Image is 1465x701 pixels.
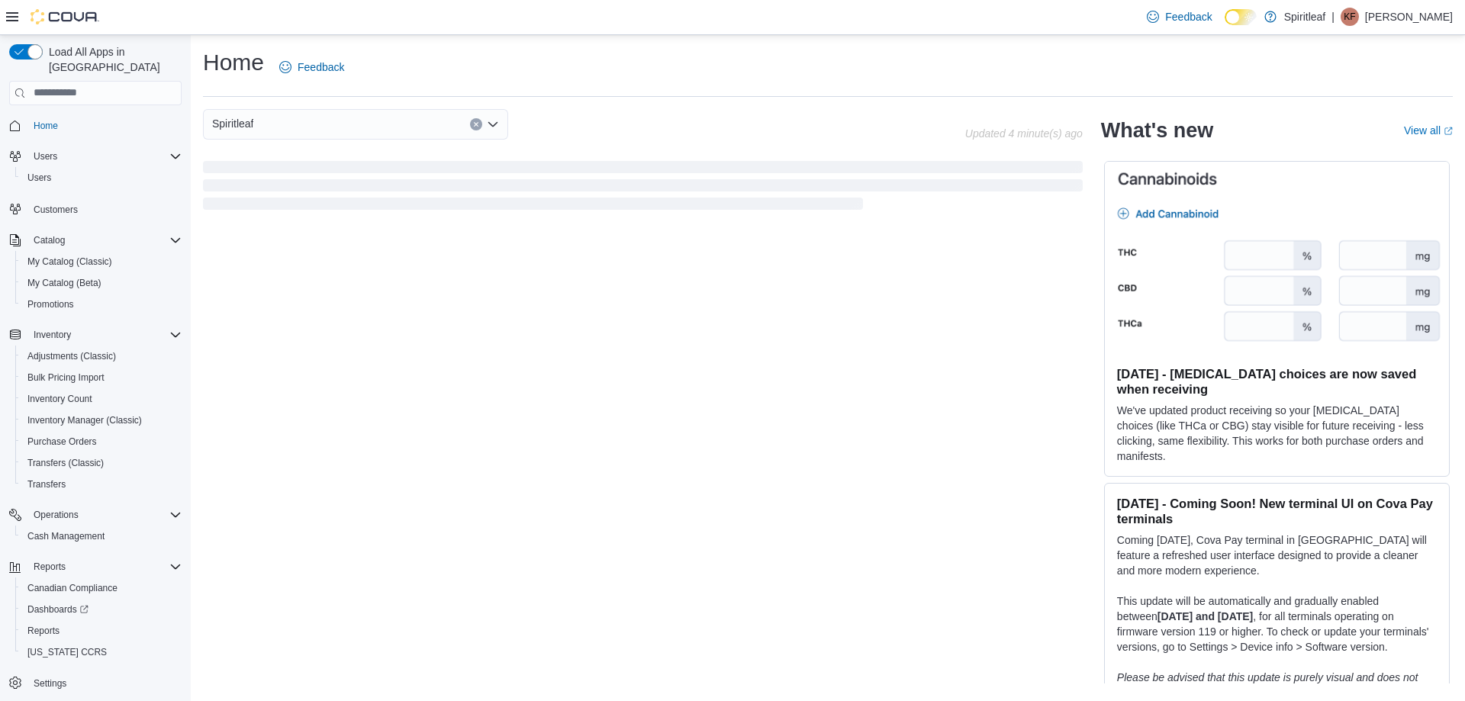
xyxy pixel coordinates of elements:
[27,371,105,384] span: Bulk Pricing Import
[15,388,188,410] button: Inventory Count
[21,411,182,429] span: Inventory Manager (Classic)
[3,198,188,220] button: Customers
[27,199,182,218] span: Customers
[21,295,80,314] a: Promotions
[3,556,188,577] button: Reports
[27,674,72,693] a: Settings
[21,579,182,597] span: Canadian Compliance
[15,599,188,620] a: Dashboards
[15,620,188,642] button: Reports
[1225,25,1225,26] span: Dark Mode
[3,114,188,137] button: Home
[27,117,64,135] a: Home
[27,582,118,594] span: Canadian Compliance
[21,432,182,451] span: Purchase Orders
[21,454,110,472] a: Transfers (Classic)
[1117,671,1418,699] em: Please be advised that this update is purely visual and does not impact payment functionality.
[27,674,182,693] span: Settings
[27,298,74,310] span: Promotions
[27,116,182,135] span: Home
[27,625,60,637] span: Reports
[21,390,182,408] span: Inventory Count
[15,346,188,367] button: Adjustments (Classic)
[1365,8,1453,26] p: [PERSON_NAME]
[21,527,111,545] a: Cash Management
[21,252,182,271] span: My Catalog (Classic)
[34,509,79,521] span: Operations
[15,167,188,188] button: Users
[203,164,1083,213] span: Loading
[21,368,111,387] a: Bulk Pricing Import
[21,274,182,292] span: My Catalog (Beta)
[34,204,78,216] span: Customers
[1404,124,1453,137] a: View allExternal link
[15,431,188,452] button: Purchase Orders
[27,326,182,344] span: Inventory
[27,147,182,166] span: Users
[27,172,51,184] span: Users
[34,677,66,690] span: Settings
[27,646,107,658] span: [US_STATE] CCRS
[27,231,182,249] span: Catalog
[21,411,148,429] a: Inventory Manager (Classic)
[21,454,182,472] span: Transfers (Classic)
[470,118,482,130] button: Clear input
[27,393,92,405] span: Inventory Count
[3,672,188,694] button: Settings
[27,414,142,426] span: Inventory Manager (Classic)
[27,530,105,542] span: Cash Management
[21,527,182,545] span: Cash Management
[298,59,344,75] span: Feedback
[21,622,66,640] a: Reports
[3,324,188,346] button: Inventory
[27,350,116,362] span: Adjustments (Classic)
[1444,127,1453,136] svg: External link
[15,367,188,388] button: Bulk Pricing Import
[1165,9,1212,24] span: Feedback
[43,44,182,75] span: Load All Apps in [GEOGRAPHIC_DATA]
[34,561,66,573] span: Reports
[34,120,58,132] span: Home
[15,526,188,547] button: Cash Management
[15,294,188,315] button: Promotions
[21,600,95,619] a: Dashboards
[27,201,84,219] a: Customers
[21,432,103,451] a: Purchase Orders
[15,642,188,663] button: [US_STATE] CCRS
[34,234,65,246] span: Catalog
[21,347,182,365] span: Adjustments (Classic)
[27,558,182,576] span: Reports
[21,475,182,494] span: Transfers
[3,504,188,526] button: Operations
[21,368,182,387] span: Bulk Pricing Import
[27,558,72,576] button: Reports
[21,475,72,494] a: Transfers
[27,506,182,524] span: Operations
[15,474,188,495] button: Transfers
[27,506,85,524] button: Operations
[21,622,182,640] span: Reports
[27,277,101,289] span: My Catalog (Beta)
[21,169,182,187] span: Users
[203,47,264,78] h1: Home
[15,272,188,294] button: My Catalog (Beta)
[3,230,188,251] button: Catalog
[21,169,57,187] a: Users
[27,326,77,344] button: Inventory
[1141,2,1218,32] a: Feedback
[1117,593,1437,654] p: This update will be automatically and gradually enabled between , for all terminals operating on ...
[27,436,97,448] span: Purchase Orders
[34,150,57,162] span: Users
[1117,532,1437,578] p: Coming [DATE], Cova Pay terminal in [GEOGRAPHIC_DATA] will feature a refreshed user interface des...
[1344,8,1355,26] span: KF
[34,329,71,341] span: Inventory
[15,410,188,431] button: Inventory Manager (Classic)
[27,457,104,469] span: Transfers (Classic)
[21,295,182,314] span: Promotions
[1117,496,1437,526] h3: [DATE] - Coming Soon! New terminal UI on Cova Pay terminals
[27,256,112,268] span: My Catalog (Classic)
[27,603,89,616] span: Dashboards
[15,452,188,474] button: Transfers (Classic)
[15,577,188,599] button: Canadian Compliance
[21,600,182,619] span: Dashboards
